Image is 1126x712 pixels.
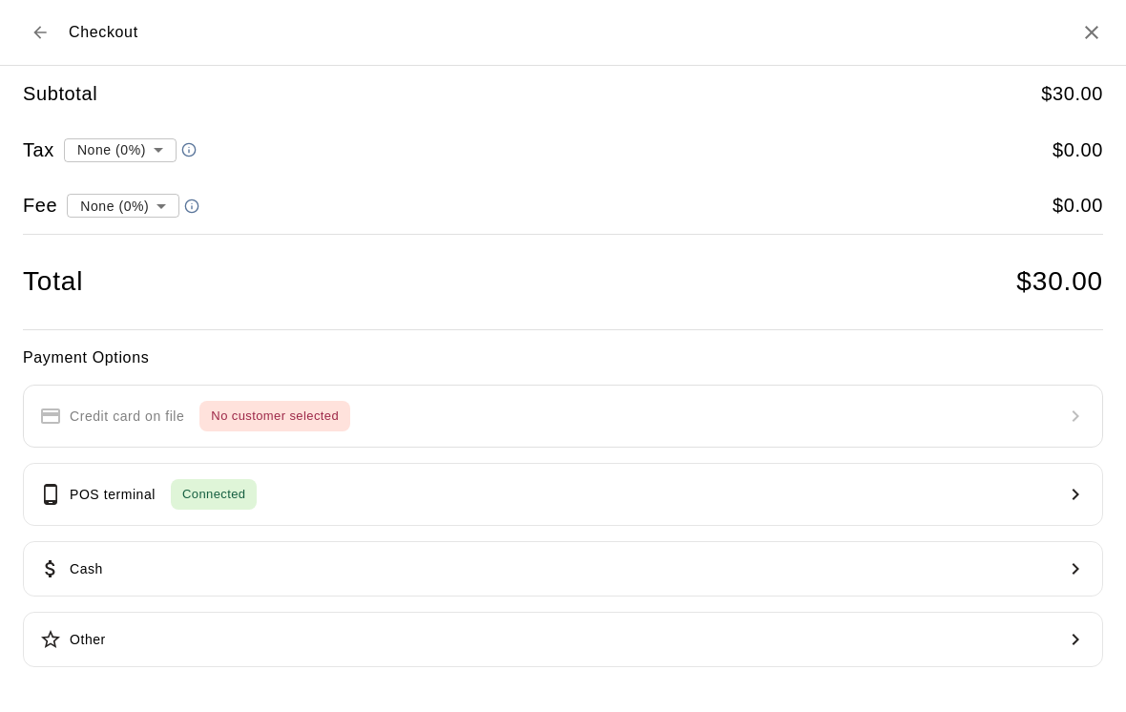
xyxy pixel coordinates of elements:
[23,193,57,219] h5: Fee
[23,265,83,299] h4: Total
[1053,193,1103,219] h5: $ 0.00
[70,485,156,505] p: POS terminal
[1053,137,1103,163] h5: $ 0.00
[23,81,97,107] h5: Subtotal
[70,630,106,650] p: Other
[23,541,1103,597] button: Cash
[23,463,1103,526] button: POS terminalConnected
[1080,21,1103,44] button: Close
[171,484,257,506] span: Connected
[23,612,1103,667] button: Other
[64,132,177,167] div: None (0%)
[70,559,103,579] p: Cash
[23,15,138,50] div: Checkout
[23,346,1103,370] h6: Payment Options
[23,137,54,163] h5: Tax
[1041,81,1103,107] h5: $ 30.00
[67,188,179,223] div: None (0%)
[23,15,57,50] button: Back to cart
[1016,265,1103,299] h4: $ 30.00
